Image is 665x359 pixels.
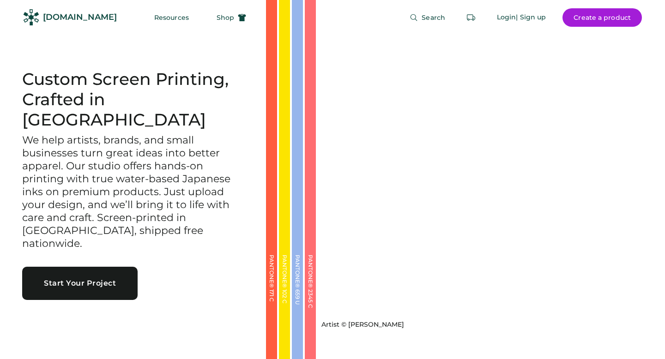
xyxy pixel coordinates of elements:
[22,134,244,250] h3: We help artists, brands, and small businesses turn great ideas into better apparel. Our studio of...
[562,8,642,27] button: Create a product
[143,8,200,27] button: Resources
[43,12,117,23] div: [DOMAIN_NAME]
[217,14,234,21] span: Shop
[308,255,313,347] div: PANTONE® 2345 C
[22,267,138,300] button: Start Your Project
[422,14,445,21] span: Search
[462,8,480,27] button: Retrieve an order
[399,8,456,27] button: Search
[295,255,300,347] div: PANTONE® 659 U
[282,255,287,347] div: PANTONE® 102 C
[318,317,404,329] a: Artist © [PERSON_NAME]
[206,8,257,27] button: Shop
[22,69,244,130] h1: Custom Screen Printing, Crafted in [GEOGRAPHIC_DATA]
[497,13,516,22] div: Login
[23,9,39,25] img: Rendered Logo - Screens
[516,13,546,22] div: | Sign up
[321,320,404,329] div: Artist © [PERSON_NAME]
[269,255,274,347] div: PANTONE® 171 C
